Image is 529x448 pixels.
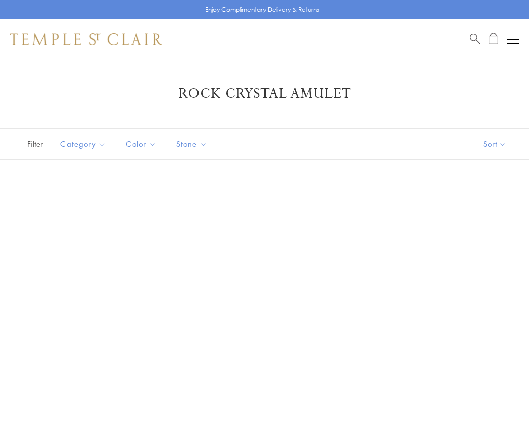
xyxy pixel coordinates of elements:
[489,33,498,45] a: Open Shopping Bag
[25,85,504,103] h1: Rock Crystal Amulet
[53,133,113,155] button: Category
[171,138,215,150] span: Stone
[121,138,164,150] span: Color
[55,138,113,150] span: Category
[507,33,519,45] button: Open navigation
[460,129,529,159] button: Show sort by
[205,5,319,15] p: Enjoy Complimentary Delivery & Returns
[10,33,162,45] img: Temple St. Clair
[169,133,215,155] button: Stone
[118,133,164,155] button: Color
[470,33,480,45] a: Search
